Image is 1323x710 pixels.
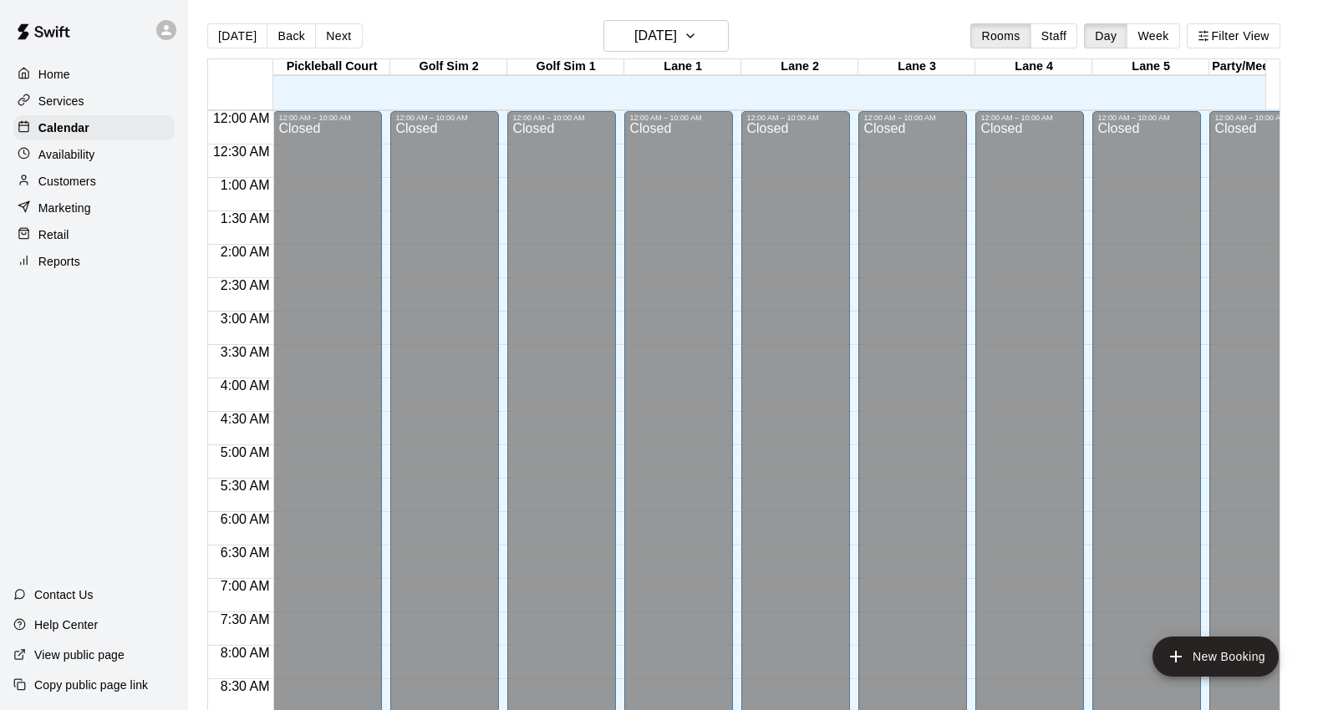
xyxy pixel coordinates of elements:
[267,23,316,48] button: Back
[38,93,84,109] p: Services
[209,145,274,159] span: 12:30 AM
[34,616,98,633] p: Help Center
[603,20,729,52] button: [DATE]
[1153,636,1279,677] button: add
[273,59,390,75] div: Pickleball Court
[216,479,274,493] span: 5:30 AM
[746,114,845,122] div: 12:00 AM – 10:00 AM
[507,59,624,75] div: Golf Sim 1
[624,59,741,75] div: Lane 1
[13,249,175,274] a: Reports
[216,345,274,359] span: 3:30 AM
[216,579,274,593] span: 7:00 AM
[395,114,494,122] div: 12:00 AM – 10:00 AM
[1030,23,1078,48] button: Staff
[278,114,377,122] div: 12:00 AM – 10:00 AM
[209,111,274,125] span: 12:00 AM
[315,23,362,48] button: Next
[975,59,1092,75] div: Lane 4
[1214,114,1313,122] div: 12:00 AM – 10:00 AM
[216,245,274,259] span: 2:00 AM
[34,677,148,693] p: Copy public page link
[38,173,96,190] p: Customers
[216,278,274,292] span: 2:30 AM
[970,23,1030,48] button: Rooms
[216,612,274,626] span: 7:30 AM
[13,62,175,87] a: Home
[858,59,975,75] div: Lane 3
[390,59,507,75] div: Golf Sim 2
[207,23,267,48] button: [DATE]
[13,89,175,114] a: Services
[38,146,95,163] p: Availability
[512,114,611,122] div: 12:00 AM – 10:00 AM
[38,66,70,83] p: Home
[34,647,125,663] p: View public page
[216,512,274,526] span: 6:00 AM
[13,222,175,247] a: Retail
[1092,59,1209,75] div: Lane 5
[216,312,274,326] span: 3:00 AM
[634,24,677,48] h6: [DATE]
[34,586,94,603] p: Contact Us
[629,114,728,122] div: 12:00 AM – 10:00 AM
[741,59,858,75] div: Lane 2
[1097,114,1196,122] div: 12:00 AM – 10:00 AM
[38,253,80,270] p: Reports
[13,195,175,221] a: Marketing
[13,169,175,194] a: Customers
[38,119,89,136] p: Calendar
[13,142,175,167] a: Availability
[38,200,91,216] p: Marketing
[216,412,274,426] span: 4:30 AM
[216,679,274,693] span: 8:30 AM
[980,114,1079,122] div: 12:00 AM – 10:00 AM
[216,445,274,459] span: 5:00 AM
[216,545,274,560] span: 6:30 AM
[216,178,274,192] span: 1:00 AM
[1127,23,1179,48] button: Week
[216,211,274,226] span: 1:30 AM
[863,114,962,122] div: 12:00 AM – 10:00 AM
[38,226,69,243] p: Retail
[216,378,274,393] span: 4:00 AM
[216,646,274,660] span: 8:00 AM
[1084,23,1127,48] button: Day
[13,115,175,140] a: Calendar
[1187,23,1280,48] button: Filter View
